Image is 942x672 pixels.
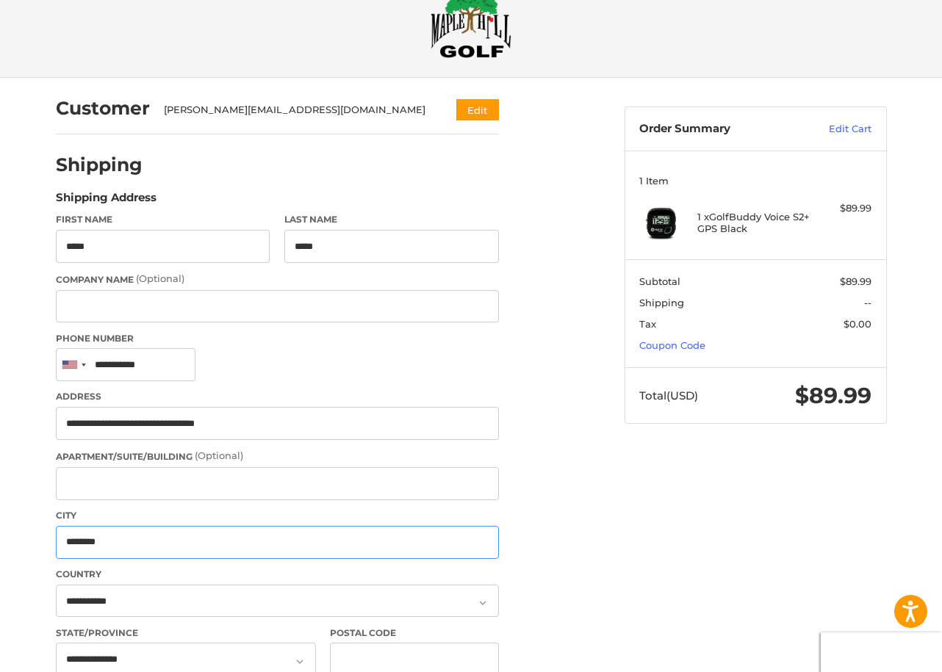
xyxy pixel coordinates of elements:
[57,349,90,380] div: United States: +1
[797,122,871,137] a: Edit Cart
[56,153,143,176] h2: Shipping
[697,211,810,235] h4: 1 x GolfBuddy Voice S2+ GPS Black
[56,509,499,522] label: City
[456,99,499,120] button: Edit
[284,213,499,226] label: Last Name
[864,297,871,308] span: --
[56,213,270,226] label: First Name
[639,122,797,137] h3: Order Summary
[330,626,499,640] label: Postal Code
[795,382,871,409] span: $89.99
[56,626,316,640] label: State/Province
[56,449,499,463] label: Apartment/Suite/Building
[639,389,698,402] span: Total (USD)
[813,201,871,216] div: $89.99
[56,189,157,213] legend: Shipping Address
[56,390,499,403] label: Address
[639,175,871,187] h3: 1 Item
[56,332,499,345] label: Phone Number
[56,568,499,581] label: Country
[56,97,150,120] h2: Customer
[840,275,871,287] span: $89.99
[164,103,428,118] div: [PERSON_NAME][EMAIL_ADDRESS][DOMAIN_NAME]
[56,272,499,286] label: Company Name
[639,339,705,351] a: Coupon Code
[195,449,243,461] small: (Optional)
[639,318,656,330] span: Tax
[639,275,680,287] span: Subtotal
[136,272,184,284] small: (Optional)
[844,318,871,330] span: $0.00
[821,632,942,672] iframe: Google Customer Reviews
[639,297,684,308] span: Shipping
